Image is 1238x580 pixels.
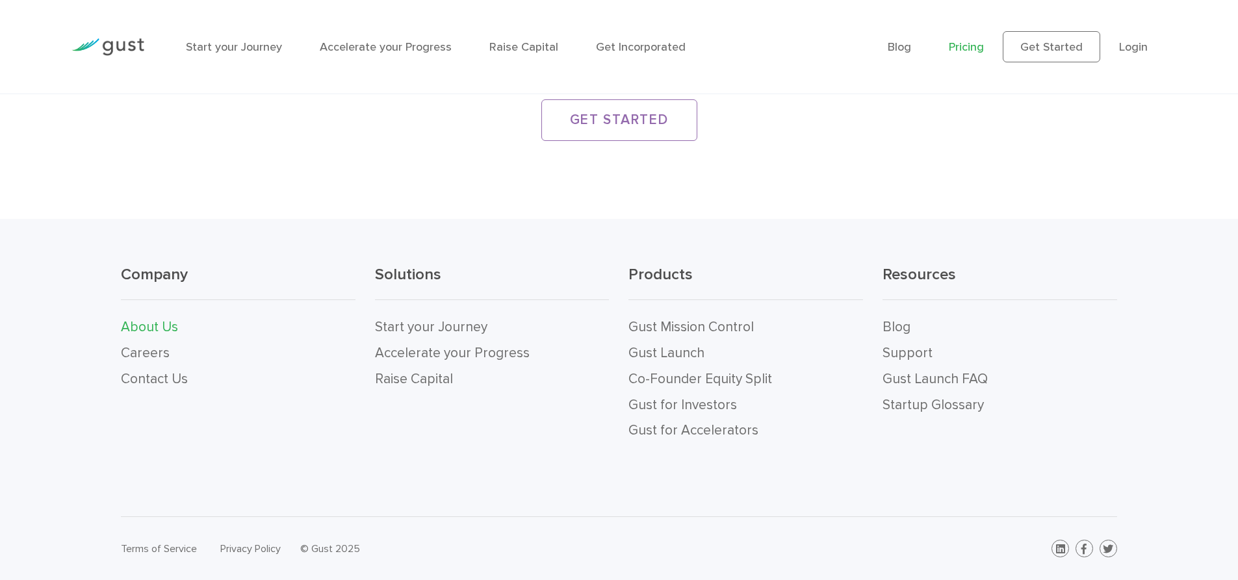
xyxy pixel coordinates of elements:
[375,264,610,300] h3: Solutions
[949,40,984,54] a: Pricing
[375,371,453,387] a: Raise Capital
[300,540,609,558] div: © Gust 2025
[883,264,1117,300] h3: Resources
[121,264,355,300] h3: Company
[541,99,697,141] a: GET STARTED
[489,40,558,54] a: Raise Capital
[1119,40,1148,54] a: Login
[320,40,452,54] a: Accelerate your Progress
[628,319,754,335] a: Gust Mission Control
[888,40,911,54] a: Blog
[121,542,197,555] a: Terms of Service
[375,345,530,361] a: Accelerate your Progress
[186,40,282,54] a: Start your Journey
[596,40,686,54] a: Get Incorporated
[883,319,910,335] a: Blog
[628,422,758,438] a: Gust for Accelerators
[883,397,984,413] a: Startup Glossary
[121,371,188,387] a: Contact Us
[628,264,863,300] h3: Products
[375,319,487,335] a: Start your Journey
[121,345,170,361] a: Careers
[220,542,281,555] a: Privacy Policy
[121,319,178,335] a: About Us
[628,397,737,413] a: Gust for Investors
[1003,31,1100,62] a: Get Started
[883,371,988,387] a: Gust Launch FAQ
[628,371,772,387] a: Co-Founder Equity Split
[71,38,144,56] img: Gust Logo
[883,345,933,361] a: Support
[628,345,704,361] a: Gust Launch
